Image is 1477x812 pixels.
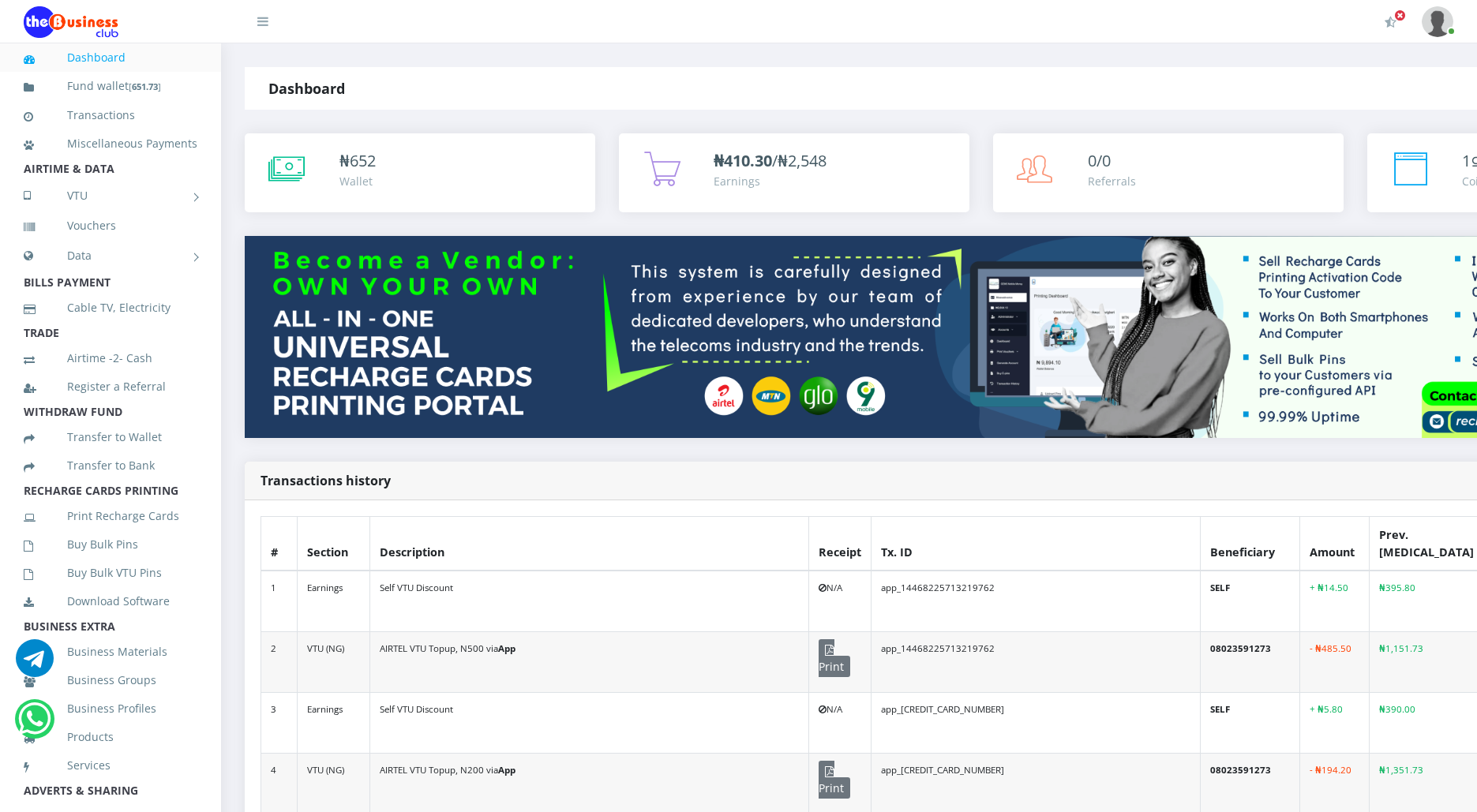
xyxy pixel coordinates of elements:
img: Logo [24,6,118,38]
td: app_[CREDIT_CARD_NUMBER] [872,692,1201,753]
th: Beneficiary [1201,517,1300,571]
a: Products [24,719,197,755]
span: 0/0 [1088,150,1111,171]
a: Miscellaneous Payments [24,125,197,162]
a: Chat for support [18,712,51,738]
td: Earnings [298,571,370,631]
a: Services [24,747,197,784]
a: Business Materials [24,634,197,670]
span: Print [819,639,850,677]
div: Earnings [714,173,827,189]
td: SELF [1201,692,1300,753]
a: Transfer to Bank [24,447,197,484]
b: 651.73 [132,80,158,92]
img: User [1422,6,1453,37]
a: Fund wallet[651.73] [24,68,197,105]
a: Data [24,236,197,275]
td: Self VTU Discount [370,692,809,753]
a: Cable TV, Electricity [24,290,197,326]
span: Print [819,761,850,799]
td: app_14468225713219762 [872,571,1201,631]
td: SELF [1201,571,1300,631]
a: Transactions [24,97,197,133]
div: Referrals [1088,173,1136,189]
a: Business Profiles [24,690,197,727]
td: 08023591273 [1201,632,1300,693]
a: Dashboard [24,39,197,76]
td: + ₦14.50 [1300,571,1370,631]
a: Business Groups [24,662,197,698]
strong: Dashboard [268,79,345,98]
a: Print Recharge Cards [24,498,197,534]
a: Register a Referral [24,369,197,405]
th: Description [370,517,809,571]
i: Activate Your Membership [1385,16,1396,28]
span: 1 [1462,150,1471,171]
div: ₦ [339,149,376,173]
a: Transfer to Wallet [24,419,197,455]
td: + ₦5.80 [1300,692,1370,753]
td: - ₦485.50 [1300,632,1370,693]
td: 3 [261,692,298,753]
strong: Transactions history [261,472,391,489]
td: app_14468225713219762 [872,632,1201,693]
a: Buy Bulk VTU Pins [24,555,197,591]
td: 1 [261,571,298,631]
td: Self VTU Discount [370,571,809,631]
td: Earnings [298,692,370,753]
td: AIRTEL VTU Topup, N500 via [370,632,809,693]
a: Airtime -2- Cash [24,340,197,376]
th: Receipt [809,517,872,571]
span: /₦2,548 [714,150,827,171]
th: Amount [1300,517,1370,571]
a: Download Software [24,583,197,619]
th: Section [298,517,370,571]
a: ₦410.30/₦2,548 Earnings [619,133,969,212]
b: ₦410.30 [714,150,772,171]
a: Buy Bulk Pins [24,526,197,563]
a: Chat for support [16,651,54,677]
td: 2 [261,632,298,693]
td: N/A [809,692,872,753]
span: 652 [350,150,376,171]
div: Wallet [339,173,376,189]
a: ₦652 Wallet [245,133,595,212]
td: VTU (NG) [298,632,370,693]
b: App [498,764,515,776]
a: 0/0 Referrals [993,133,1344,212]
a: VTU [24,176,197,215]
th: # [261,517,298,571]
b: App [498,642,515,654]
span: Activate Your Membership [1394,9,1406,21]
small: [ ] [129,80,161,92]
td: N/A [809,571,872,631]
th: Tx. ID [872,517,1201,571]
a: Vouchers [24,208,197,244]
